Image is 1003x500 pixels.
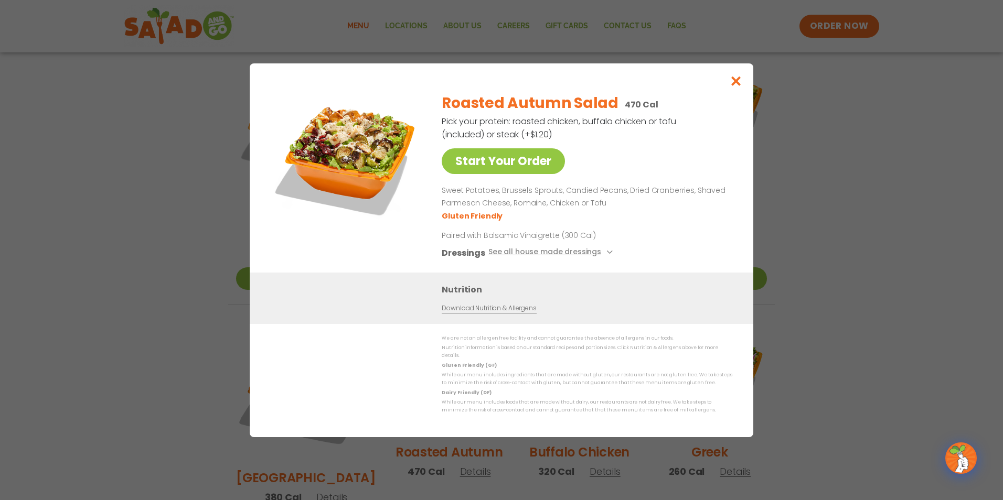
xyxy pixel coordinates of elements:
strong: Dairy Friendly (DF) [442,389,491,395]
img: wpChatIcon [946,443,976,473]
p: We are not an allergen free facility and cannot guarantee the absence of allergens in our foods. [442,334,732,342]
p: 470 Cal [625,98,658,111]
button: Close modal [719,63,753,99]
p: Paired with Balsamic Vinaigrette (300 Cal) [442,230,636,241]
li: Gluten Friendly [442,210,504,221]
img: Featured product photo for Roasted Autumn Salad [273,84,420,231]
strong: Gluten Friendly (GF) [442,362,496,368]
p: Pick your protein: roasted chicken, buffalo chicken or tofu (included) or steak (+$1.20) [442,115,678,141]
p: While our menu includes ingredients that are made without gluten, our restaurants are not gluten ... [442,371,732,387]
h2: Roasted Autumn Salad [442,92,618,114]
p: While our menu includes foods that are made without dairy, our restaurants are not dairy free. We... [442,398,732,415]
p: Sweet Potatoes, Brussels Sprouts, Candied Pecans, Dried Cranberries, Shaved Parmesan Cheese, Roma... [442,184,728,210]
a: Start Your Order [442,148,565,174]
a: Download Nutrition & Allergens [442,303,536,313]
p: Nutrition information is based on our standard recipes and portion sizes. Click Nutrition & Aller... [442,344,732,360]
h3: Nutrition [442,282,738,296]
h3: Dressings [442,246,485,259]
button: See all house made dressings [488,246,616,259]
